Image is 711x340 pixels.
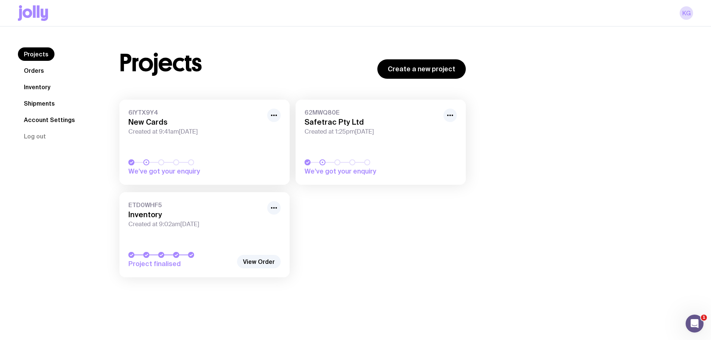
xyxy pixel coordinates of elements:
a: 62MWQ80ESafetrac Pty LtdCreated at 1:25pm[DATE]We’ve got your enquiry [296,100,466,185]
a: 6IYTX9Y4New CardsCreated at 9:41am[DATE]We’ve got your enquiry [119,100,290,185]
span: We’ve got your enquiry [305,167,409,176]
span: ETD0WHF5 [128,201,263,209]
a: View Order [237,255,281,268]
a: Orders [18,64,50,77]
span: 6IYTX9Y4 [128,109,263,116]
a: KG [680,6,693,20]
button: Log out [18,130,52,143]
a: Shipments [18,97,61,110]
span: Project finalised [128,259,233,268]
h3: New Cards [128,118,263,127]
span: Created at 9:41am[DATE] [128,128,263,135]
a: Projects [18,47,54,61]
span: Created at 9:02am[DATE] [128,221,263,228]
h3: Safetrac Pty Ltd [305,118,439,127]
span: 62MWQ80E [305,109,439,116]
span: Created at 1:25pm[DATE] [305,128,439,135]
a: ETD0WHF5InventoryCreated at 9:02am[DATE]Project finalised [119,192,290,277]
span: 1 [701,315,707,321]
span: We’ve got your enquiry [128,167,233,176]
h3: Inventory [128,210,263,219]
a: Inventory [18,80,56,94]
iframe: Intercom live chat [686,315,704,333]
h1: Projects [119,51,202,75]
a: Account Settings [18,113,81,127]
a: Create a new project [377,59,466,79]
